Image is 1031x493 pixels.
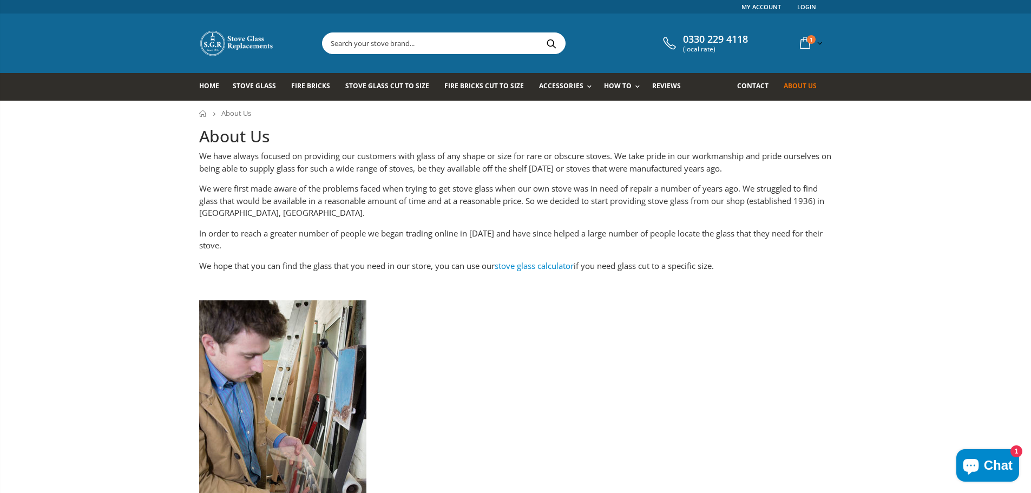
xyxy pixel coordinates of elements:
[683,45,748,53] span: (local rate)
[199,150,832,174] p: We have always focused on providing our customers with glass of any shape or size for rare or obs...
[199,110,207,117] a: Home
[604,73,645,101] a: How To
[444,81,524,90] span: Fire Bricks Cut To Size
[291,81,330,90] span: Fire Bricks
[323,33,686,54] input: Search your stove brand...
[221,108,251,118] span: About Us
[199,73,227,101] a: Home
[345,73,437,101] a: Stove Glass Cut To Size
[652,73,689,101] a: Reviews
[495,260,574,271] a: stove glass calculator
[539,81,583,90] span: Accessories
[233,81,276,90] span: Stove Glass
[737,81,769,90] span: Contact
[652,81,681,90] span: Reviews
[291,73,338,101] a: Fire Bricks
[953,449,1022,484] inbox-online-store-chat: Shopify online store chat
[444,73,532,101] a: Fire Bricks Cut To Size
[784,73,825,101] a: About us
[345,81,429,90] span: Stove Glass Cut To Size
[199,260,832,272] p: We hope that you can find the glass that you need in our store, you can use our if you need glass...
[660,34,748,53] a: 0330 229 4118 (local rate)
[199,126,832,148] h1: About Us
[199,30,275,57] img: Stove Glass Replacement
[604,81,632,90] span: How To
[539,73,596,101] a: Accessories
[737,73,777,101] a: Contact
[807,35,816,44] span: 1
[540,33,564,54] button: Search
[199,227,832,252] p: In order to reach a greater number of people we began trading online in [DATE] and have since hel...
[199,182,832,219] p: We were first made aware of the problems faced when trying to get stove glass when our own stove ...
[796,32,825,54] a: 1
[199,81,219,90] span: Home
[233,73,284,101] a: Stove Glass
[683,34,748,45] span: 0330 229 4118
[784,81,817,90] span: About us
